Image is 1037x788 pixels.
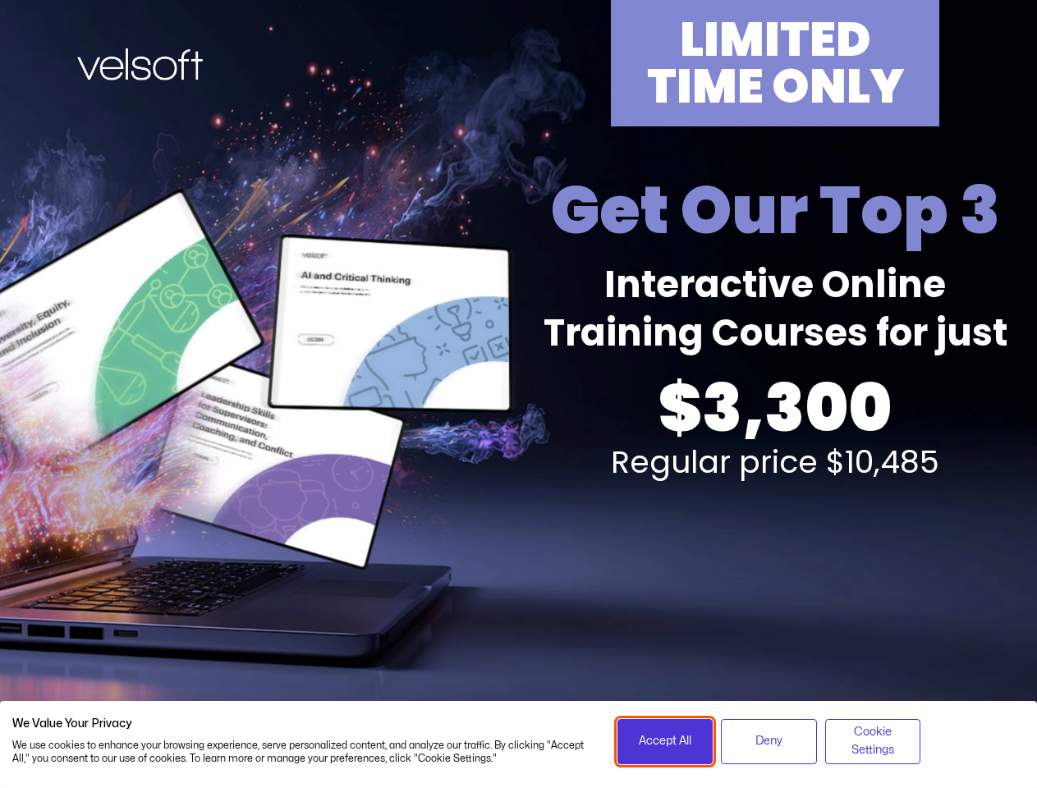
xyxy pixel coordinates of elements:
[836,723,911,760] span: Cookie Settings
[721,719,817,764] button: Deny all cookies
[12,738,593,766] p: We use cookies to enhance your browsing experience, serve personalized content, and analyze our t...
[619,16,931,110] h2: LIMITED TIME ONLY
[523,365,1028,451] h2: $3,300
[639,732,691,750] span: Accept All
[825,719,921,764] button: Adjust cookie preferences
[523,447,1028,478] h2: Regular price $10,485
[523,261,1028,357] h2: Interactive Online Training Courses for just
[523,167,1028,253] h2: Get Our Top 3
[12,717,593,731] h2: We Value Your Privacy
[755,732,782,750] span: Deny
[617,719,714,764] button: Accept all cookies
